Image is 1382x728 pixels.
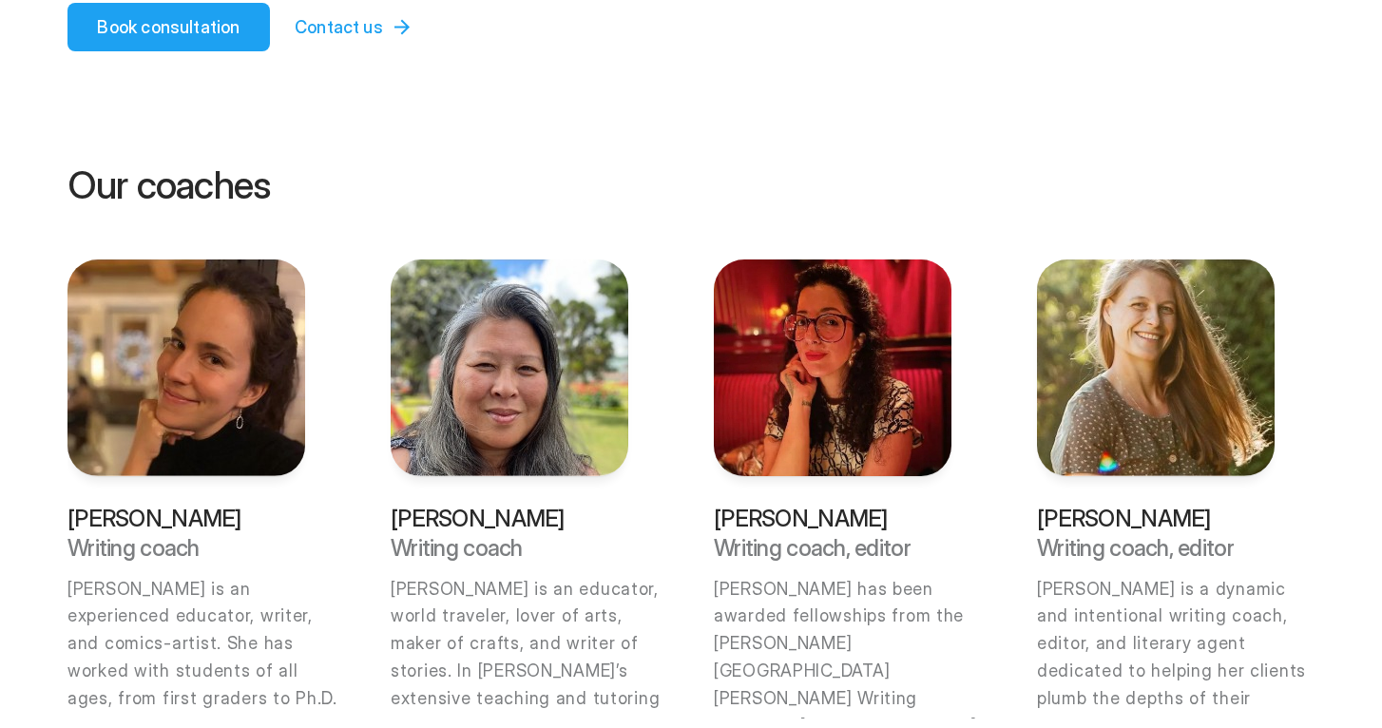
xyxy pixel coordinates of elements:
p: Writing coach [391,536,628,560]
p: Writing coach, editor [1037,536,1275,560]
p: Writing coach [67,536,305,560]
p: Writing coach, editor [714,536,951,560]
img: Ky Huynh, one of the Hewes House book editors and book coach, also runs a writing class as a writ... [391,259,628,476]
img: Porochista Khakpour, one of the Hewes House book editors and book coach, also runs a writing clas... [714,259,951,476]
p: [PERSON_NAME] [67,507,305,530]
p: Book consultation [97,14,240,40]
p: [PERSON_NAME] [391,507,628,530]
p: Contact us [295,14,383,40]
img: Maggie Sadler, one of the Hewes House book writing coach, literary agent, one of the best literar... [1037,259,1275,476]
a: Contact us [278,3,436,51]
p: [PERSON_NAME] [714,507,951,530]
p: [PERSON_NAME] [1037,507,1275,530]
p: Our coaches [67,165,1315,205]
